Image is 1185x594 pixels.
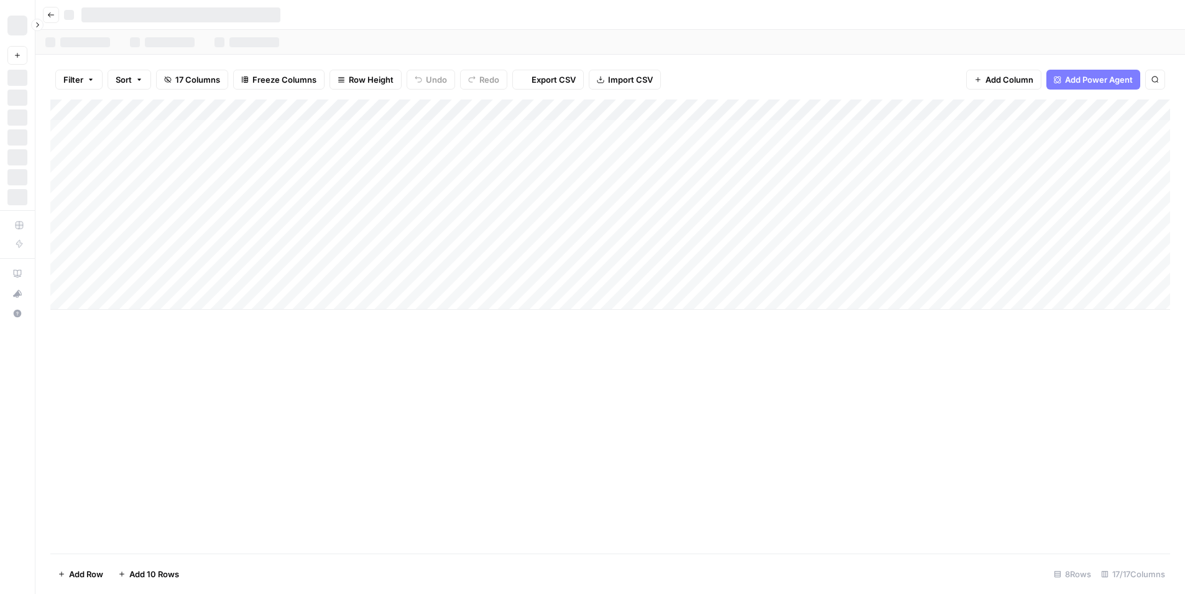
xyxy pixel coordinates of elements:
[8,284,27,303] div: What's new?
[1046,70,1140,90] button: Add Power Agent
[156,70,228,90] button: 17 Columns
[966,70,1041,90] button: Add Column
[252,73,316,86] span: Freeze Columns
[1049,564,1096,584] div: 8 Rows
[1096,564,1170,584] div: 17/17 Columns
[1065,73,1133,86] span: Add Power Agent
[111,564,187,584] button: Add 10 Rows
[532,73,576,86] span: Export CSV
[129,568,179,580] span: Add 10 Rows
[985,73,1033,86] span: Add Column
[426,73,447,86] span: Undo
[63,73,83,86] span: Filter
[407,70,455,90] button: Undo
[7,304,27,323] button: Help + Support
[608,73,653,86] span: Import CSV
[512,70,584,90] button: Export CSV
[330,70,402,90] button: Row Height
[349,73,394,86] span: Row Height
[69,568,103,580] span: Add Row
[50,564,111,584] button: Add Row
[589,70,661,90] button: Import CSV
[108,70,151,90] button: Sort
[175,73,220,86] span: 17 Columns
[479,73,499,86] span: Redo
[116,73,132,86] span: Sort
[7,264,27,284] a: AirOps Academy
[55,70,103,90] button: Filter
[7,284,27,304] button: What's new?
[460,70,507,90] button: Redo
[233,70,325,90] button: Freeze Columns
